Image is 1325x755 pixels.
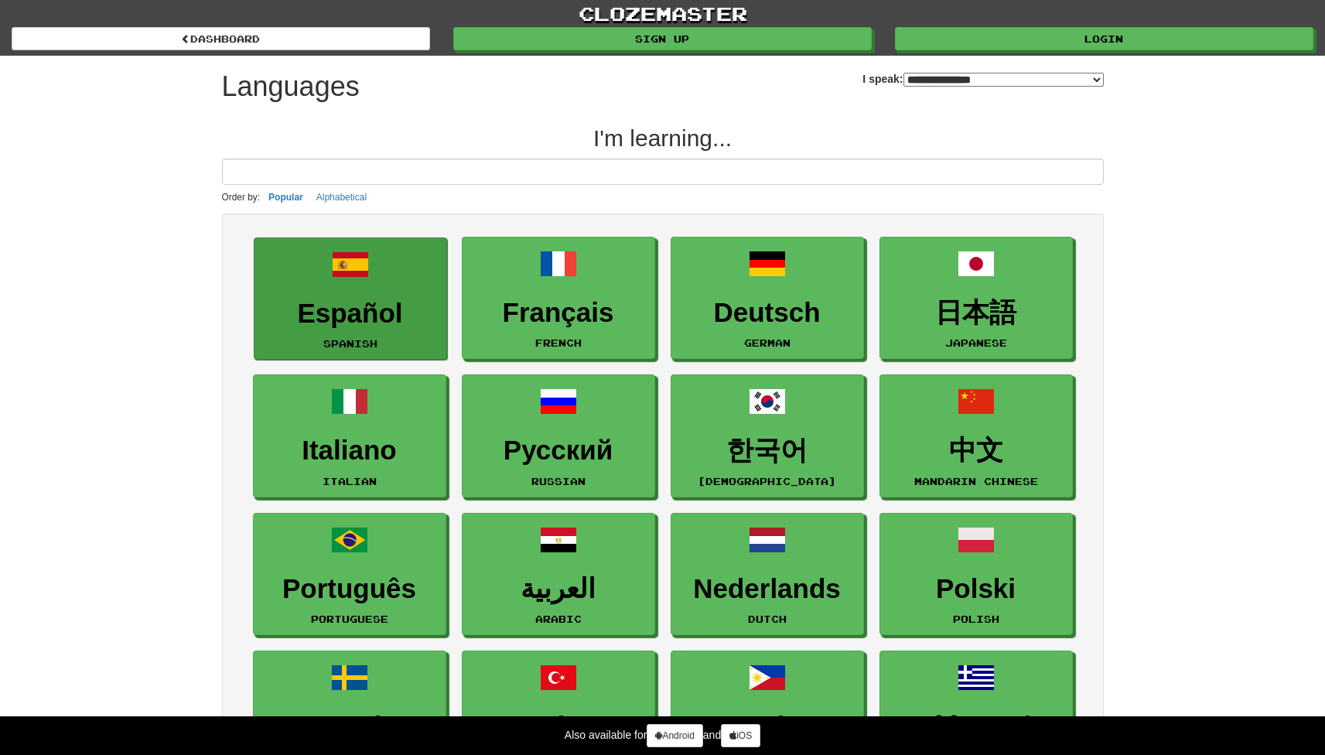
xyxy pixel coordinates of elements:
[453,27,872,50] a: Sign up
[261,712,438,742] h3: Svenska
[671,374,864,497] a: 한국어[DEMOGRAPHIC_DATA]
[12,27,430,50] a: dashboard
[470,298,647,328] h3: Français
[323,476,377,487] small: Italian
[879,237,1073,360] a: 日本語Japanese
[888,436,1064,466] h3: 中文
[535,613,582,624] small: Arabic
[253,374,446,497] a: ItalianoItalian
[264,189,308,206] button: Popular
[679,298,855,328] h3: Deutsch
[721,724,760,747] a: iOS
[879,374,1073,497] a: 中文Mandarin Chinese
[253,513,446,636] a: PortuguêsPortuguese
[888,298,1064,328] h3: 日本語
[222,192,261,203] small: Order by:
[312,189,371,206] button: Alphabetical
[679,712,855,742] h3: Tagalog
[879,513,1073,636] a: PolskiPolish
[647,724,702,747] a: Android
[262,299,439,329] h3: Español
[671,513,864,636] a: NederlandsDutch
[888,712,1064,742] h3: Ελληνικά
[222,71,360,102] h1: Languages
[945,337,1007,348] small: Japanese
[470,436,647,466] h3: Русский
[744,337,791,348] small: German
[531,476,586,487] small: Russian
[462,237,655,360] a: FrançaisFrench
[254,237,447,360] a: EspañolSpanish
[895,27,1313,50] a: Login
[953,613,999,624] small: Polish
[888,574,1064,604] h3: Polski
[698,476,836,487] small: [DEMOGRAPHIC_DATA]
[470,574,647,604] h3: العربية
[462,513,655,636] a: العربيةArabic
[679,574,855,604] h3: Nederlands
[671,237,864,360] a: DeutschGerman
[311,613,388,624] small: Portuguese
[862,71,1103,87] label: I speak:
[679,436,855,466] h3: 한국어
[462,374,655,497] a: РусскийRussian
[535,337,582,348] small: French
[903,73,1104,87] select: I speak:
[748,613,787,624] small: Dutch
[261,574,438,604] h3: Português
[222,125,1104,151] h2: I'm learning...
[470,712,647,742] h3: Türkçe
[261,436,438,466] h3: Italiano
[323,338,377,349] small: Spanish
[914,476,1038,487] small: Mandarin Chinese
